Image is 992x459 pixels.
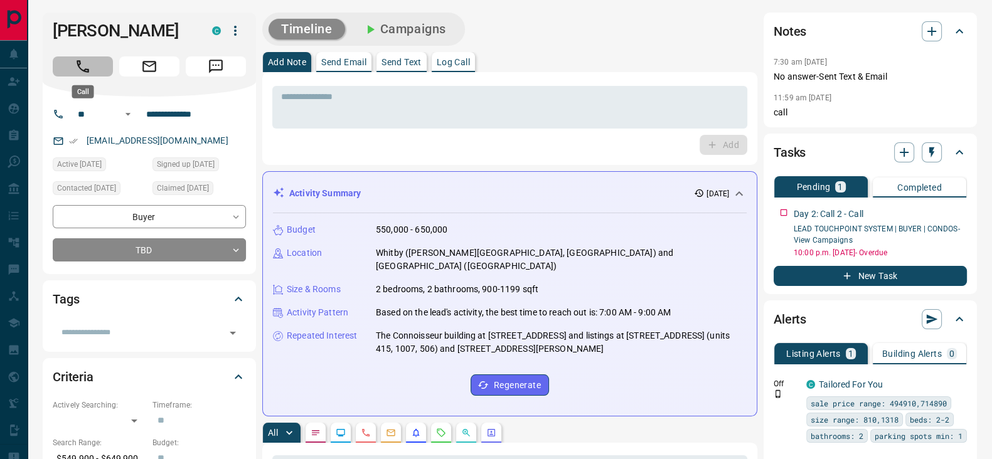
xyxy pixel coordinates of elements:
p: Actively Searching: [53,399,146,411]
svg: Calls [361,428,371,438]
svg: Email Verified [69,137,78,145]
p: 550,000 - 650,000 [376,223,447,236]
p: 11:59 am [DATE] [774,93,831,102]
p: Day 2: Call 2 - Call [794,208,863,221]
p: Add Note [268,58,306,66]
p: Send Text [381,58,422,66]
p: Based on the lead's activity, the best time to reach out is: 7:00 AM - 9:00 AM [376,306,671,319]
p: Send Email [321,58,366,66]
span: bathrooms: 2 [811,430,863,442]
div: Notes [774,16,967,46]
span: Signed up [DATE] [157,158,215,171]
h2: Criteria [53,367,93,387]
h1: [PERSON_NAME] [53,21,193,41]
svg: Requests [436,428,446,438]
div: Criteria [53,362,246,392]
div: Tue Aug 12 2025 [53,157,146,175]
p: 10:00 p.m. [DATE] - Overdue [794,247,967,258]
p: Building Alerts [882,349,942,358]
span: beds: 2-2 [910,413,949,426]
a: LEAD TOUCHPOINT SYSTEM | BUYER | CONDOS- View Campaigns [794,224,960,245]
button: Open [224,324,242,342]
svg: Listing Alerts [411,428,421,438]
span: Message [186,56,246,76]
span: Email [119,56,179,76]
h2: Tags [53,289,79,309]
p: Listing Alerts [786,349,841,358]
span: Contacted [DATE] [57,182,116,194]
p: Activity Pattern [287,306,348,319]
div: Buyer [53,205,246,228]
p: Size & Rooms [287,283,341,296]
a: Tailored For You [819,379,883,389]
div: Mon Jun 23 2025 [152,157,246,175]
div: Call [72,85,94,98]
svg: Opportunities [461,428,471,438]
button: New Task [774,266,967,286]
div: Tasks [774,137,967,167]
button: Timeline [269,19,345,40]
p: Completed [897,183,942,192]
p: 1 [838,182,843,191]
p: Pending [796,182,830,191]
p: 1 [848,349,853,358]
p: Timeframe: [152,399,246,411]
svg: Emails [386,428,396,438]
div: Wed Aug 13 2025 [53,181,146,199]
h2: Tasks [774,142,806,162]
p: The Connoisseur building at [STREET_ADDRESS] and listings at [STREET_ADDRESS] (units 415, 1007, 5... [376,329,747,356]
p: 7:30 am [DATE] [774,58,827,66]
p: All [268,428,278,437]
span: size range: 810,1318 [811,413,899,426]
div: condos.ca [212,26,221,35]
span: sale price range: 494910,714890 [811,397,947,409]
p: Whitby ([PERSON_NAME][GEOGRAPHIC_DATA], [GEOGRAPHIC_DATA]) and [GEOGRAPHIC_DATA] ([GEOGRAPHIC_DATA]) [376,246,747,273]
span: Call [53,56,113,76]
svg: Lead Browsing Activity [336,428,346,438]
p: Location [287,246,322,260]
button: Regenerate [471,374,549,396]
p: Log Call [437,58,470,66]
p: Budget: [152,437,246,448]
div: Tags [53,284,246,314]
p: Off [774,378,799,389]
p: 0 [949,349,954,358]
span: Active [DATE] [57,158,102,171]
div: Alerts [774,304,967,334]
svg: Notes [311,428,321,438]
span: Claimed [DATE] [157,182,209,194]
div: condos.ca [806,380,815,389]
p: Budget [287,223,316,236]
p: No answer-Sent Text & Email [774,70,967,83]
span: parking spots min: 1 [875,430,963,442]
p: Repeated Interest [287,329,357,342]
p: Search Range: [53,437,146,448]
a: [EMAIL_ADDRESS][DOMAIN_NAME] [87,135,228,145]
p: call [774,106,967,119]
p: 2 bedrooms, 2 bathrooms, 900-1199 sqft [376,283,538,296]
button: Campaigns [350,19,459,40]
h2: Alerts [774,309,806,329]
div: Mon Jun 23 2025 [152,181,246,199]
div: Activity Summary[DATE] [273,182,747,205]
button: Open [120,107,136,122]
svg: Push Notification Only [774,389,782,398]
svg: Agent Actions [486,428,496,438]
p: Activity Summary [289,187,361,200]
p: [DATE] [707,188,729,199]
h2: Notes [774,21,806,41]
div: TBD [53,238,246,261]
